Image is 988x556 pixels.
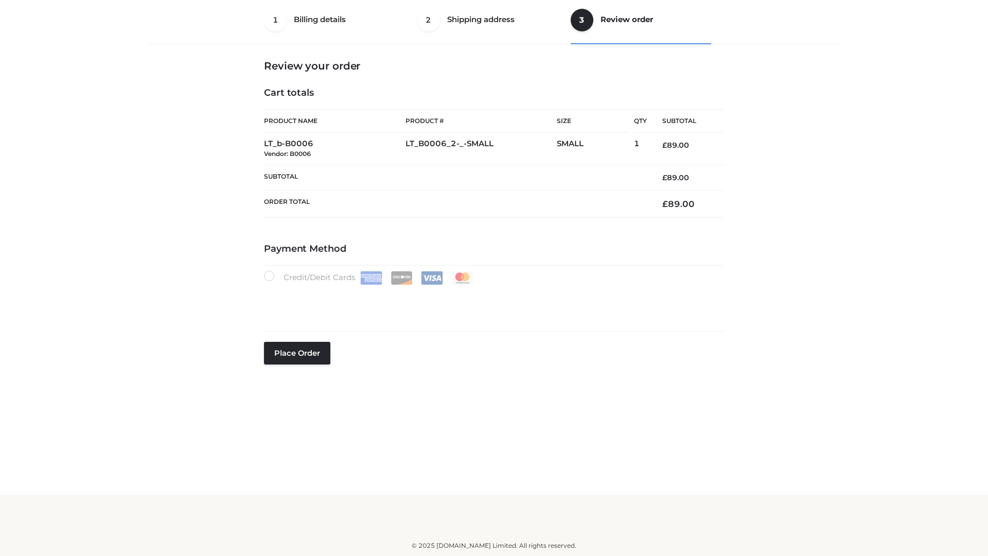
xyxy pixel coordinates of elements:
button: Place order [264,342,330,364]
h4: Cart totals [264,88,724,99]
h4: Payment Method [264,244,724,255]
bdi: 89.00 [662,173,689,182]
th: Product # [405,109,557,133]
img: Amex [360,271,382,285]
bdi: 89.00 [662,199,695,209]
th: Qty [634,109,647,133]
td: SMALL [557,133,634,165]
th: Order Total [264,190,647,218]
div: © 2025 [DOMAIN_NAME] Limited. All rights reserved. [153,541,835,551]
img: Visa [421,271,443,285]
th: Size [557,110,629,133]
td: 1 [634,133,647,165]
bdi: 89.00 [662,141,689,150]
th: Subtotal [264,165,647,190]
td: LT_B0006_2-_-SMALL [405,133,557,165]
img: Discover [391,271,413,285]
th: Product Name [264,109,405,133]
small: Vendor: B0006 [264,150,311,158]
span: £ [662,199,668,209]
span: £ [662,141,667,150]
label: Credit/Debit Cards [264,271,474,285]
td: LT_b-B0006 [264,133,405,165]
h3: Review your order [264,60,724,72]
img: Mastercard [451,271,473,285]
th: Subtotal [647,110,724,133]
iframe: Secure payment input frame [262,283,722,320]
span: £ [662,173,667,182]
